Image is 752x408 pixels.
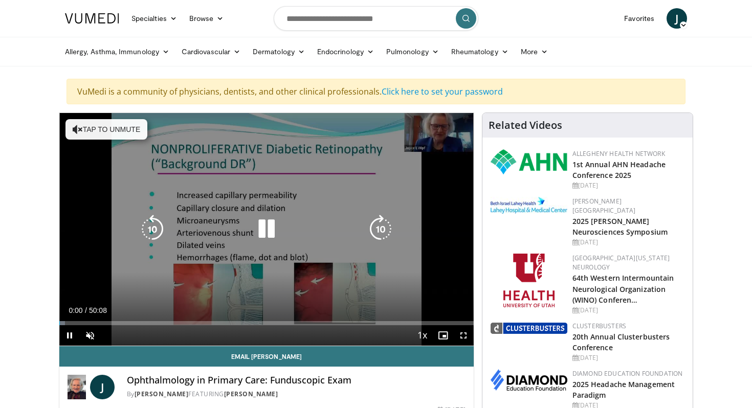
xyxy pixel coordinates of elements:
a: [PERSON_NAME][GEOGRAPHIC_DATA] [572,197,636,215]
div: Progress Bar [59,321,474,325]
img: d0406666-9e5f-4b94-941b-f1257ac5ccaf.png.150x105_q85_autocrop_double_scale_upscale_version-0.2.png [491,369,567,391]
a: Allegheny Health Network [572,149,665,158]
a: Click here to set your password [382,86,503,97]
a: Browse [183,8,230,29]
a: 2025 [PERSON_NAME] Neurosciences Symposium [572,216,668,237]
a: Diamond Education Foundation [572,369,683,378]
button: Enable picture-in-picture mode [433,325,453,346]
div: [DATE] [572,181,684,190]
a: 2025 Headache Management Paradigm [572,379,675,400]
a: Dermatology [247,41,311,62]
a: Specialties [125,8,183,29]
a: [GEOGRAPHIC_DATA][US_STATE] Neurology [572,254,670,271]
a: Endocrinology [311,41,380,62]
div: [DATE] [572,238,684,247]
span: 50:08 [89,306,107,314]
div: [DATE] [572,306,684,315]
a: Cardiovascular [175,41,247,62]
a: Pulmonology [380,41,445,62]
a: Rheumatology [445,41,515,62]
a: Favorites [618,8,660,29]
div: [DATE] [572,353,684,362]
h4: Ophthalmology in Primary Care: Funduscopic Exam [127,375,466,386]
a: Clusterbusters [572,322,626,330]
img: d3be30b6-fe2b-4f13-a5b4-eba975d75fdd.png.150x105_q85_autocrop_double_scale_upscale_version-0.2.png [491,323,567,334]
img: VuMedi Logo [65,13,119,24]
a: [PERSON_NAME] [135,390,189,398]
img: f6362829-b0a3-407d-a044-59546adfd345.png.150x105_q85_autocrop_double_scale_upscale_version-0.2.png [503,254,555,307]
h4: Related Videos [489,119,562,131]
a: More [515,41,554,62]
input: Search topics, interventions [274,6,478,31]
button: Fullscreen [453,325,474,346]
button: Playback Rate [412,325,433,346]
div: By FEATURING [127,390,466,399]
img: 628ffacf-ddeb-4409-8647-b4d1102df243.png.150x105_q85_autocrop_double_scale_upscale_version-0.2.png [491,149,567,174]
a: Allergy, Asthma, Immunology [59,41,175,62]
a: J [90,375,115,399]
span: / [85,306,87,314]
video-js: Video Player [59,113,474,346]
a: 64th Western Intermountain Neurological Organization (WINO) Conferen… [572,273,674,304]
a: J [667,8,687,29]
a: Email [PERSON_NAME] [59,346,474,367]
span: 0:00 [69,306,82,314]
button: Pause [59,325,80,346]
a: 20th Annual Clusterbusters Conference [572,332,670,352]
img: Dr. Joyce Wipf [68,375,86,399]
button: Tap to unmute [65,119,147,140]
img: e7977282-282c-4444-820d-7cc2733560fd.jpg.150x105_q85_autocrop_double_scale_upscale_version-0.2.jpg [491,197,567,214]
a: 1st Annual AHN Headache Conference 2025 [572,160,666,180]
div: VuMedi is a community of physicians, dentists, and other clinical professionals. [67,79,685,104]
a: [PERSON_NAME] [224,390,278,398]
button: Unmute [80,325,100,346]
